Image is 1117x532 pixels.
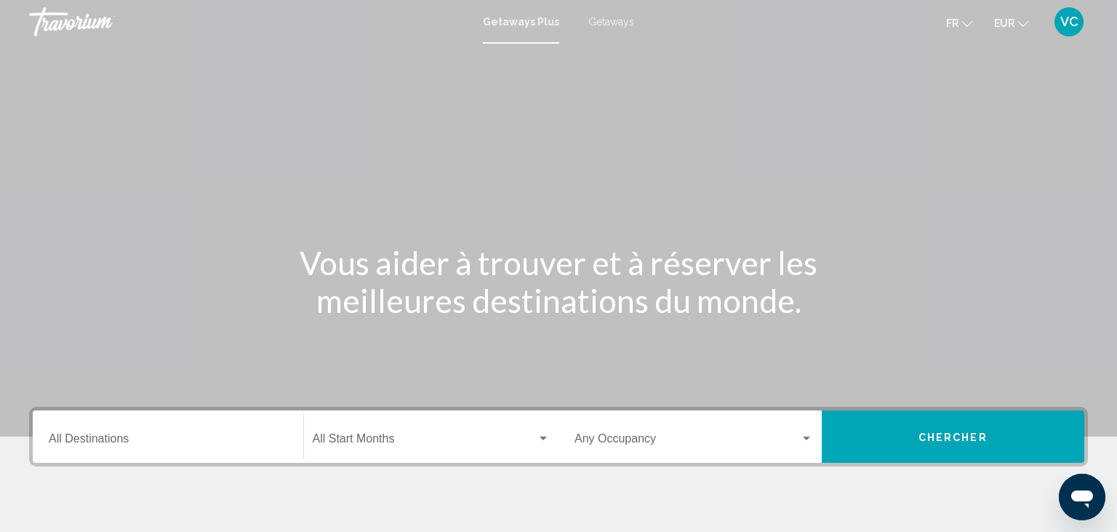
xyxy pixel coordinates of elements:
span: VC [1060,15,1078,29]
iframe: Bouton de lancement de la fenêtre de messagerie [1059,474,1105,520]
a: Getaways [588,16,634,28]
a: Getaways Plus [483,16,559,28]
span: EUR [994,17,1014,29]
span: Chercher [918,432,988,443]
button: Change language [946,12,972,33]
h1: Vous aider à trouver et à réserver les meilleures destinations du monde. [286,244,831,319]
button: Chercher [822,410,1085,463]
button: User Menu [1050,7,1088,37]
a: Travorium [29,7,468,36]
div: Search widget [33,410,1084,463]
button: Change currency [994,12,1028,33]
span: fr [946,17,958,29]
